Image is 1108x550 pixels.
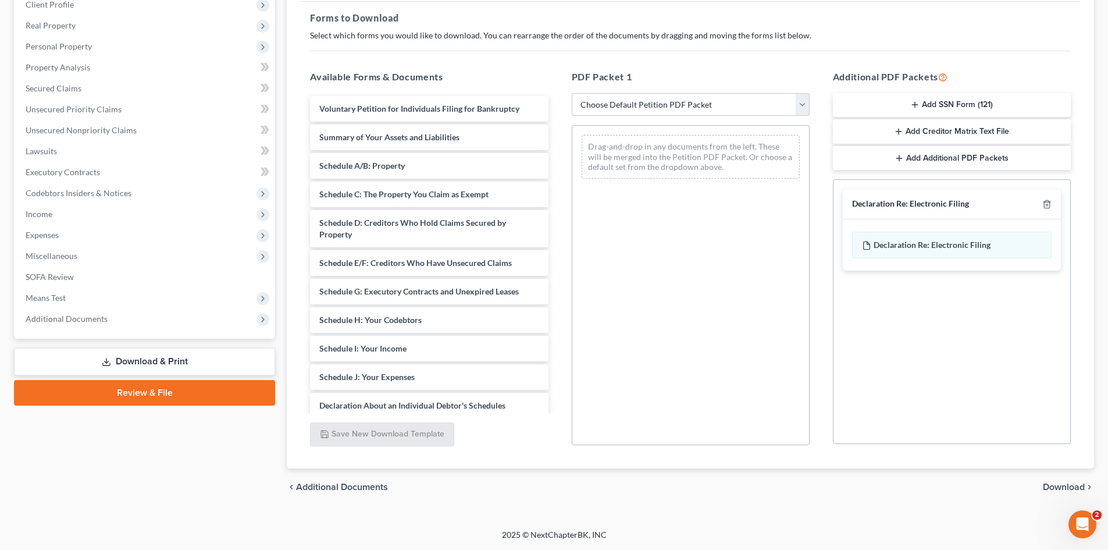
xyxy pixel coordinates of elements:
[852,198,969,210] div: Declaration Re: Electronic Filing
[319,189,489,199] span: Schedule C: The Property You Claim as Exempt
[1043,482,1094,492] button: Download chevron_right
[26,293,66,303] span: Means Test
[319,372,415,382] span: Schedule J: Your Expenses
[287,482,296,492] i: chevron_left
[223,529,886,550] div: 2025 © NextChapterBK, INC
[833,119,1071,144] button: Add Creditor Matrix Text File
[572,70,810,84] h5: PDF Packet 1
[26,125,137,135] span: Unsecured Nonpriority Claims
[26,188,131,198] span: Codebtors Insiders & Notices
[319,218,506,239] span: Schedule D: Creditors Who Hold Claims Secured by Property
[319,286,519,296] span: Schedule G: Executory Contracts and Unexpired Leases
[26,41,92,51] span: Personal Property
[319,104,519,113] span: Voluntary Petition for Individuals Filing for Bankruptcy
[319,343,407,353] span: Schedule I: Your Income
[16,78,275,99] a: Secured Claims
[1068,510,1096,538] iframe: Intercom live chat
[319,315,422,325] span: Schedule H: Your Codebtors
[319,258,512,268] span: Schedule E/F: Creditors Who Have Unsecured Claims
[1085,482,1094,492] i: chevron_right
[1092,510,1102,520] span: 2
[319,400,505,410] span: Declaration About an Individual Debtor's Schedules
[833,70,1071,84] h5: Additional PDF Packets
[310,11,1071,25] h5: Forms to Download
[26,230,59,240] span: Expenses
[16,162,275,183] a: Executory Contracts
[26,104,122,114] span: Unsecured Priority Claims
[26,272,74,282] span: SOFA Review
[16,141,275,162] a: Lawsuits
[16,99,275,120] a: Unsecured Priority Claims
[833,146,1071,171] button: Add Additional PDF Packets
[319,161,405,171] span: Schedule A/B: Property
[582,135,800,179] div: Drag-and-drop in any documents from the left. These will be merged into the Petition PDF Packet. ...
[874,240,991,250] span: Declaration Re: Electronic Filing
[833,93,1071,118] button: Add SSN Form (121)
[26,146,57,156] span: Lawsuits
[26,314,108,324] span: Additional Documents
[310,423,454,447] button: Save New Download Template
[1043,482,1085,492] span: Download
[296,482,388,492] span: Additional Documents
[310,70,548,84] h5: Available Forms & Documents
[14,380,275,406] a: Review & File
[16,120,275,141] a: Unsecured Nonpriority Claims
[287,482,388,492] a: chevron_left Additional Documents
[310,30,1071,41] p: Select which forms you would like to download. You can rearrange the order of the documents by dr...
[26,209,52,219] span: Income
[16,267,275,288] a: SOFA Review
[14,348,275,375] a: Download & Print
[26,62,90,72] span: Property Analysis
[16,57,275,78] a: Property Analysis
[26,251,77,261] span: Miscellaneous
[26,167,100,177] span: Executory Contracts
[26,20,76,30] span: Real Property
[319,132,459,142] span: Summary of Your Assets and Liabilities
[26,83,81,93] span: Secured Claims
